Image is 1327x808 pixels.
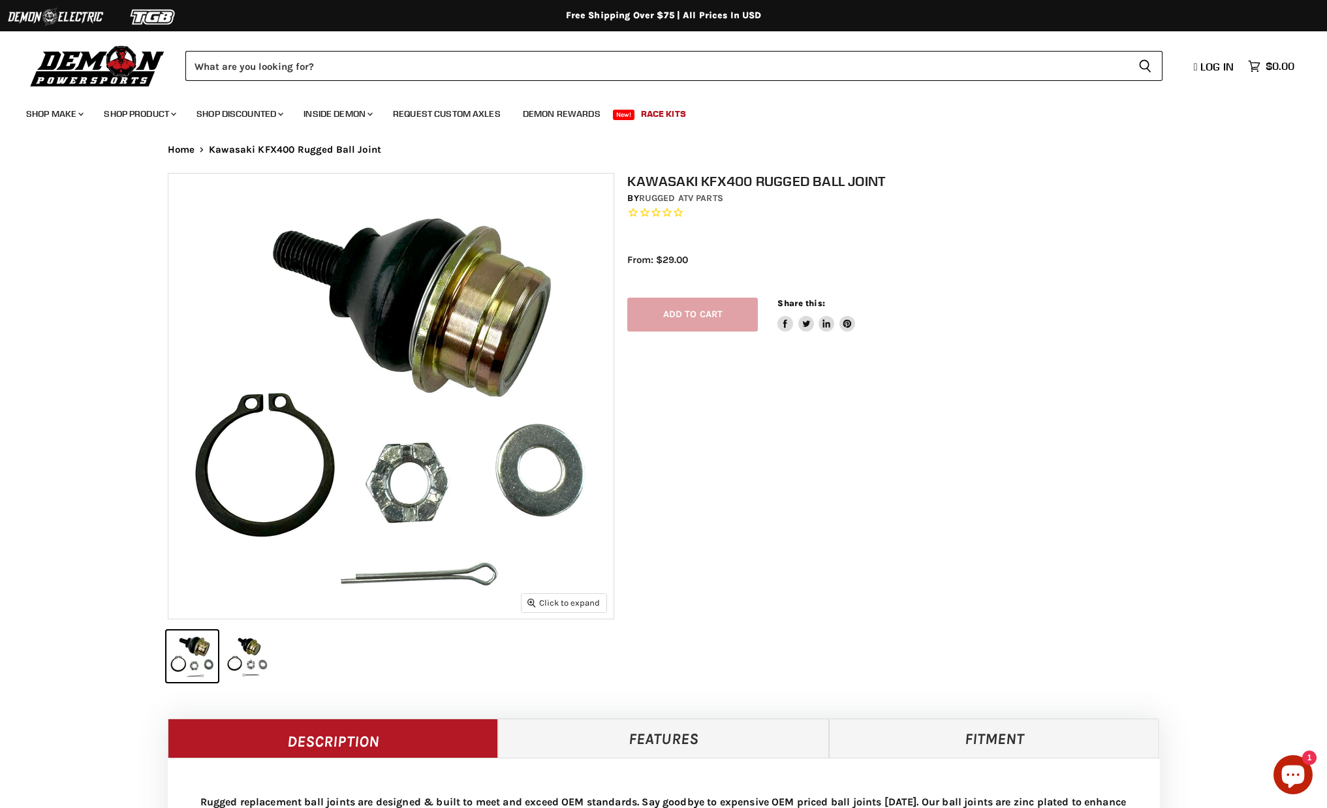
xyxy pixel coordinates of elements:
[7,5,104,29] img: Demon Electric Logo 2
[639,193,723,204] a: Rugged ATV Parts
[522,594,606,612] button: Click to expand
[1128,51,1163,81] button: Search
[777,298,824,308] span: Share this:
[26,42,169,89] img: Demon Powersports
[168,719,499,758] a: Description
[627,206,1173,220] span: Rated 0.0 out of 5 stars 0 reviews
[829,719,1160,758] a: Fitment
[1200,60,1234,73] span: Log in
[94,101,184,127] a: Shop Product
[513,101,610,127] a: Demon Rewards
[185,51,1163,81] form: Product
[1266,60,1294,72] span: $0.00
[383,101,510,127] a: Request Custom Axles
[142,144,1186,155] nav: Breadcrumbs
[613,110,635,120] span: New!
[777,298,855,332] aside: Share this:
[16,101,91,127] a: Shop Make
[627,173,1173,189] h1: Kawasaki KFX400 Rugged Ball Joint
[222,630,273,682] button: Kawasaki KFX400 Rugged Ball Joint thumbnail
[185,51,1128,81] input: Search
[104,5,202,29] img: TGB Logo 2
[168,144,195,155] a: Home
[627,191,1173,206] div: by
[168,174,614,619] img: Kawasaki KFX400 Rugged Ball Joint
[498,719,829,758] a: Features
[1270,755,1317,798] inbox-online-store-chat: Shopify online store chat
[209,144,381,155] span: Kawasaki KFX400 Rugged Ball Joint
[294,101,381,127] a: Inside Demon
[142,10,1186,22] div: Free Shipping Over $75 | All Prices In USD
[166,630,218,682] button: Kawasaki KFX400 Rugged Ball Joint thumbnail
[527,598,600,608] span: Click to expand
[1188,61,1241,72] a: Log in
[1241,57,1301,76] a: $0.00
[631,101,696,127] a: Race Kits
[187,101,291,127] a: Shop Discounted
[16,95,1291,127] ul: Main menu
[627,254,688,266] span: From: $29.00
